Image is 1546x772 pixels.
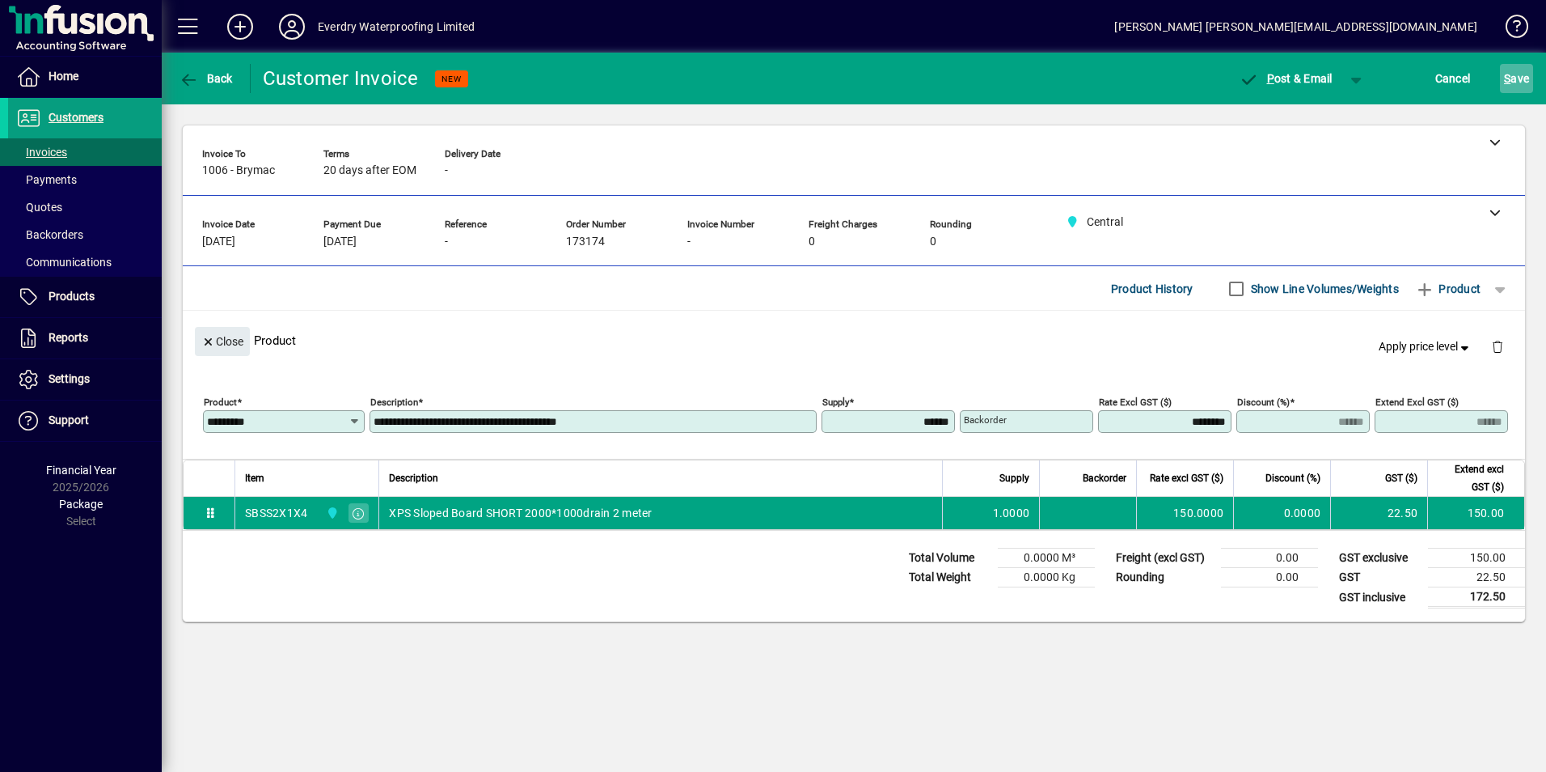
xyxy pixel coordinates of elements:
[8,193,162,221] a: Quotes
[1331,549,1428,568] td: GST exclusive
[1504,72,1510,85] span: S
[566,235,605,248] span: 173174
[1428,549,1525,568] td: 150.00
[46,464,116,477] span: Financial Year
[1108,549,1221,568] td: Freight (excl GST)
[16,228,83,241] span: Backorders
[901,549,998,568] td: Total Volume
[49,70,78,83] span: Home
[1407,274,1489,303] button: Product
[445,235,448,248] span: -
[202,164,275,177] span: 1006 - Brymac
[8,401,162,441] a: Support
[16,173,77,186] span: Payments
[1233,497,1330,529] td: 0.0000
[1504,66,1529,91] span: ave
[993,505,1030,521] span: 1.0000
[441,74,462,84] span: NEW
[1478,327,1517,366] button: Delete
[998,549,1095,568] td: 0.0000 M³
[179,72,233,85] span: Back
[1267,72,1274,85] span: P
[8,166,162,193] a: Payments
[1493,3,1526,56] a: Knowledge Base
[1375,397,1459,408] mat-label: Extend excl GST ($)
[1500,64,1533,93] button: Save
[1330,497,1427,529] td: 22.50
[1385,469,1417,487] span: GST ($)
[370,397,418,408] mat-label: Description
[930,235,936,248] span: 0
[445,164,448,177] span: -
[183,311,1525,370] div: Product
[49,111,103,124] span: Customers
[1147,505,1223,521] div: 150.0000
[1108,568,1221,587] td: Rounding
[323,235,357,248] span: [DATE]
[1427,497,1524,529] td: 150.00
[214,12,266,41] button: Add
[16,146,67,159] span: Invoices
[195,327,250,356] button: Close
[1331,587,1428,608] td: GST inclusive
[1237,397,1290,408] mat-label: Discount (%)
[8,248,162,276] a: Communications
[8,359,162,400] a: Settings
[191,333,254,348] app-page-header-button: Close
[1239,72,1333,85] span: ost & Email
[16,201,62,214] span: Quotes
[8,57,162,97] a: Home
[322,504,340,522] span: Central
[687,235,691,248] span: -
[204,397,237,408] mat-label: Product
[162,64,251,93] app-page-header-button: Back
[1415,276,1481,302] span: Product
[263,66,419,91] div: Customer Invoice
[49,414,89,426] span: Support
[1379,338,1472,355] span: Apply price level
[1428,568,1525,587] td: 22.50
[49,372,90,385] span: Settings
[1331,568,1428,587] td: GST
[201,329,243,355] span: Close
[999,469,1029,487] span: Supply
[1265,469,1320,487] span: Discount (%)
[1150,469,1223,487] span: Rate excl GST ($)
[1221,568,1318,587] td: 0.00
[1438,460,1504,496] span: Extend excl GST ($)
[245,469,264,487] span: Item
[809,235,815,248] span: 0
[202,235,235,248] span: [DATE]
[49,331,88,344] span: Reports
[8,277,162,317] a: Products
[1114,14,1477,40] div: [PERSON_NAME] [PERSON_NAME][EMAIL_ADDRESS][DOMAIN_NAME]
[1111,276,1193,302] span: Product History
[1099,397,1172,408] mat-label: Rate excl GST ($)
[1431,64,1475,93] button: Cancel
[1221,549,1318,568] td: 0.00
[8,221,162,248] a: Backorders
[964,414,1007,426] mat-label: Backorder
[1428,587,1525,608] td: 172.50
[1105,274,1200,303] button: Product History
[389,469,438,487] span: Description
[318,14,475,40] div: Everdry Waterproofing Limited
[175,64,237,93] button: Back
[901,568,998,587] td: Total Weight
[1478,339,1517,354] app-page-header-button: Delete
[245,505,307,521] div: SBSS2X1X4
[8,138,162,166] a: Invoices
[1083,469,1126,487] span: Backorder
[1231,64,1341,93] button: Post & Email
[323,164,416,177] span: 20 days after EOM
[389,505,652,521] span: XPS Sloped Board SHORT 2000*1000drain 2 meter
[1435,66,1471,91] span: Cancel
[16,256,112,269] span: Communications
[49,290,95,303] span: Products
[8,318,162,358] a: Reports
[998,568,1095,587] td: 0.0000 Kg
[1372,333,1479,362] button: Apply price level
[59,498,103,511] span: Package
[1248,281,1399,297] label: Show Line Volumes/Weights
[266,12,318,41] button: Profile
